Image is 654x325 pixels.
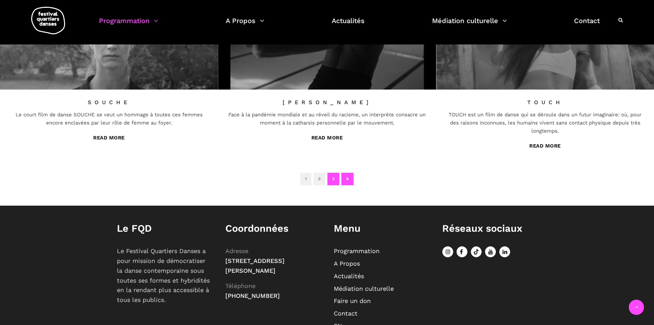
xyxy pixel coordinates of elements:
[334,223,429,234] h1: Menu
[99,15,158,35] a: Programmation
[228,108,426,127] div: Face à la pandémie mondiale et au réveil du racisme, un interprète consacre un moment à la cathar...
[225,223,320,234] h1: Coordonnées
[332,15,365,35] a: Actualités
[88,99,130,106] a: Souche
[334,272,364,280] a: Actualités
[10,108,208,127] div: Le court film de danse SOUCHE se veut un hommage à toutes ces femmes encore enclavées par leur rô...
[442,223,537,234] h1: Réseaux sociaux
[341,173,353,185] a: 4
[334,297,371,304] a: Faire un don
[334,260,360,267] a: A Propos
[225,292,280,299] span: [PHONE_NUMBER]
[527,99,563,106] a: Touch
[432,15,507,35] a: Médiation culturelle
[225,247,248,254] span: Adresse
[334,310,357,317] a: Contact
[574,15,600,35] a: Contact
[282,99,371,106] a: [PERSON_NAME]
[31,7,65,34] img: logo-fqd-med
[225,282,256,289] span: Téléphone
[334,247,380,254] a: Programmation
[226,15,264,35] a: A Propos
[117,223,212,234] h1: Le FQD
[225,257,285,274] span: [STREET_ADDRESS][PERSON_NAME]
[311,135,343,141] a: Read More
[117,246,212,305] p: Le Festival Quartiers Danses a pour mission de démocratiser la danse contemporaine sous toutes se...
[446,108,644,135] div: TOUCH est un film de danse qui se déroule dans un futur imaginaire: où, pour des raisons inconnue...
[327,173,339,185] a: 3
[300,173,311,185] a: 1
[334,285,394,292] a: Médiation culturelle
[529,143,561,149] a: Read More
[313,173,325,185] a: 2
[93,135,125,141] a: Read More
